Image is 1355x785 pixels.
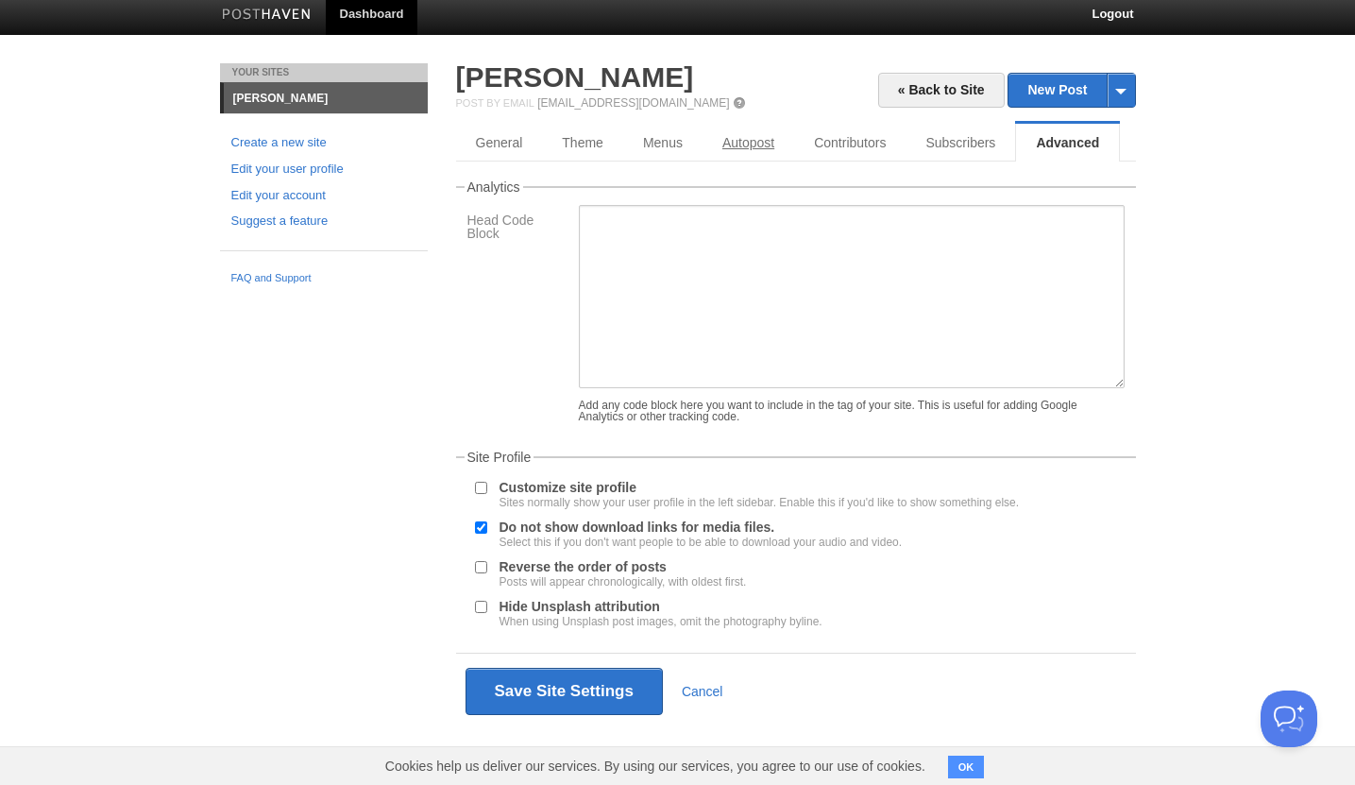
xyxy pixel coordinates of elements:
[231,212,416,231] a: Suggest a feature
[500,497,1020,508] div: Sites normally show your user profile in the left sidebar. Enable this if you'd like to show some...
[623,124,703,162] a: Menus
[703,124,794,162] a: Autopost
[220,63,428,82] li: Your Sites
[948,756,985,778] button: OK
[906,124,1015,162] a: Subscribers
[537,96,729,110] a: [EMAIL_ADDRESS][DOMAIN_NAME]
[500,616,822,627] div: When using Unsplash post images, omit the photography byline.
[456,124,543,162] a: General
[231,133,416,153] a: Create a new site
[1008,74,1134,107] a: New Post
[500,600,822,627] label: Hide Unsplash attribution
[500,520,903,548] label: Do not show download links for media files.
[231,270,416,287] a: FAQ and Support
[231,186,416,206] a: Edit your account
[467,213,567,245] label: Head Code Block
[466,668,663,715] button: Save Site Settings
[579,400,1125,422] div: Add any code block here you want to include in the tag of your site. This is useful for adding Go...
[231,160,416,179] a: Edit your user profile
[500,537,903,548] div: Select this if you don't want people to be able to download your audio and video.
[500,481,1020,508] label: Customize site profile
[878,73,1005,108] a: « Back to Site
[465,451,534,464] legend: Site Profile
[500,576,747,588] div: Posts will appear chronologically, with oldest first.
[222,9,312,23] img: Posthaven-bar
[542,124,623,162] a: Theme
[500,560,747,588] label: Reverse the order of posts
[682,684,723,699] a: Cancel
[456,97,534,109] span: Post by Email
[1015,124,1120,162] a: Advanced
[465,180,523,194] legend: Analytics
[224,83,428,113] a: [PERSON_NAME]
[794,124,906,162] a: Contributors
[366,747,944,785] span: Cookies help us deliver our services. By using our services, you agree to our use of cookies.
[456,61,694,93] a: [PERSON_NAME]
[1261,691,1317,747] iframe: Help Scout Beacon - Open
